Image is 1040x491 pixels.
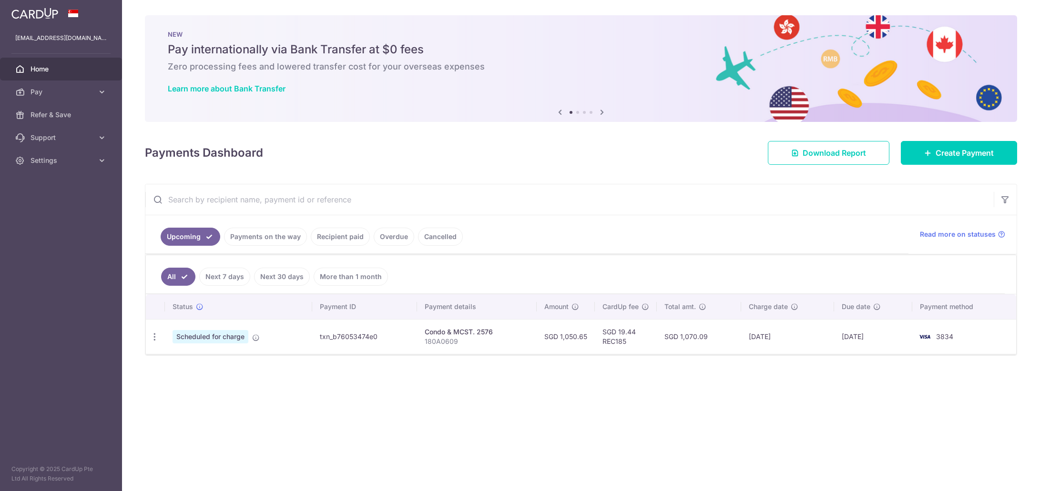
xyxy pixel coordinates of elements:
[173,302,193,311] span: Status
[936,332,953,341] span: 3834
[425,327,529,337] div: Condo & MCST. 2576
[31,110,93,120] span: Refer & Save
[595,319,657,354] td: SGD 19.44 REC185
[768,141,889,165] a: Download Report
[425,337,529,346] p: 180A0609
[418,228,463,246] a: Cancelled
[168,42,994,57] h5: Pay internationally via Bank Transfer at $0 fees
[657,319,741,354] td: SGD 1,070.09
[920,230,996,239] span: Read more on statuses
[664,302,696,311] span: Total amt.
[168,30,994,38] p: NEW
[145,144,263,161] h4: Payments Dashboard
[803,147,866,159] span: Download Report
[741,319,834,354] td: [DATE]
[912,294,1016,319] th: Payment method
[254,268,310,286] a: Next 30 days
[199,268,250,286] a: Next 7 days
[31,133,93,142] span: Support
[15,33,107,43] p: [EMAIL_ADDRESS][DOMAIN_NAME]
[602,302,639,311] span: CardUp fee
[834,319,912,354] td: [DATE]
[31,64,93,74] span: Home
[417,294,537,319] th: Payment details
[145,184,994,215] input: Search by recipient name, payment id or reference
[145,15,1017,122] img: Bank transfer banner
[168,84,285,93] a: Learn more about Bank Transfer
[161,268,195,286] a: All
[901,141,1017,165] a: Create Payment
[11,8,58,19] img: CardUp
[168,61,994,72] h6: Zero processing fees and lowered transfer cost for your overseas expenses
[842,302,870,311] span: Due date
[312,319,417,354] td: txn_b76053474e0
[161,228,220,246] a: Upcoming
[374,228,414,246] a: Overdue
[173,330,248,343] span: Scheduled for charge
[31,156,93,165] span: Settings
[224,228,307,246] a: Payments on the way
[314,268,388,286] a: More than 1 month
[544,302,569,311] span: Amount
[915,331,934,342] img: Bank Card
[936,147,994,159] span: Create Payment
[749,302,788,311] span: Charge date
[31,87,93,97] span: Pay
[312,294,417,319] th: Payment ID
[537,319,595,354] td: SGD 1,050.65
[920,230,1005,239] a: Read more on statuses
[311,228,370,246] a: Recipient paid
